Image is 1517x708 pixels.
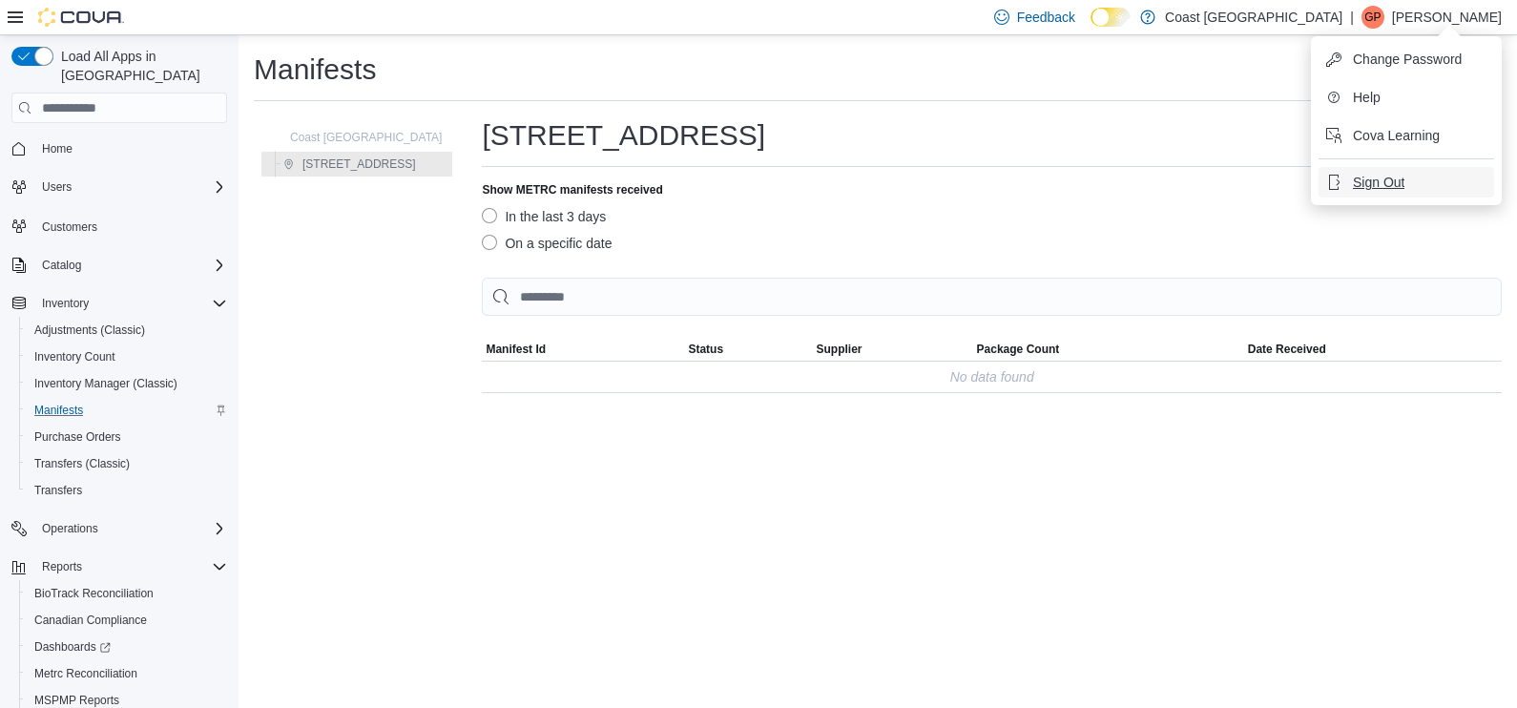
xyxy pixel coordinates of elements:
[19,634,235,660] a: Dashboards
[38,8,124,27] img: Cova
[42,296,89,311] span: Inventory
[42,141,73,156] span: Home
[34,639,111,655] span: Dashboards
[34,613,147,628] span: Canadian Compliance
[688,342,723,357] span: Status
[27,452,137,475] a: Transfers (Classic)
[34,376,177,391] span: Inventory Manager (Classic)
[1319,82,1494,113] button: Help
[42,521,98,536] span: Operations
[1353,88,1381,107] span: Help
[302,156,416,172] span: [STREET_ADDRESS]
[34,323,145,338] span: Adjustments (Classic)
[34,517,227,540] span: Operations
[4,212,235,239] button: Customers
[1091,27,1091,28] span: Dark Mode
[482,116,765,155] h1: [STREET_ADDRESS]
[1361,6,1384,29] div: Gina Pepe
[27,372,227,395] span: Inventory Manager (Classic)
[53,47,227,85] span: Load All Apps in [GEOGRAPHIC_DATA]
[34,136,227,160] span: Home
[42,219,97,235] span: Customers
[34,214,227,238] span: Customers
[34,254,227,277] span: Catalog
[34,555,227,578] span: Reports
[34,254,89,277] button: Catalog
[276,153,424,176] button: [STREET_ADDRESS]
[482,182,662,198] label: Show METRC manifests received
[27,426,227,448] span: Purchase Orders
[27,319,153,342] a: Adjustments (Classic)
[34,483,82,498] span: Transfers
[34,292,227,315] span: Inventory
[817,342,862,357] span: Supplier
[34,403,83,418] span: Manifests
[27,319,227,342] span: Adjustments (Classic)
[19,580,235,607] button: BioTrack Reconciliation
[34,429,121,445] span: Purchase Orders
[27,635,118,658] a: Dashboards
[27,426,129,448] a: Purchase Orders
[42,559,82,574] span: Reports
[1165,6,1342,29] p: Coast [GEOGRAPHIC_DATA]
[19,660,235,687] button: Metrc Reconciliation
[34,693,119,708] span: MSPMP Reports
[1091,8,1131,28] input: Dark Mode
[34,456,130,471] span: Transfers (Classic)
[27,479,90,502] a: Transfers
[1392,6,1502,29] p: [PERSON_NAME]
[34,666,137,681] span: Metrc Reconciliation
[27,372,185,395] a: Inventory Manager (Classic)
[27,582,161,605] a: BioTrack Reconciliation
[42,179,72,195] span: Users
[1350,6,1354,29] p: |
[1353,126,1440,145] span: Cova Learning
[34,586,154,601] span: BioTrack Reconciliation
[1319,120,1494,151] button: Cova Learning
[1353,50,1462,69] span: Change Password
[482,205,606,228] label: In the last 3 days
[27,479,227,502] span: Transfers
[27,582,227,605] span: BioTrack Reconciliation
[34,216,105,239] a: Customers
[1364,6,1381,29] span: GP
[34,555,90,578] button: Reports
[34,176,79,198] button: Users
[27,399,91,422] a: Manifests
[977,342,1060,357] span: Package Count
[950,365,1034,388] div: No data found
[486,342,546,357] span: Manifest Id
[27,609,155,632] a: Canadian Compliance
[19,477,235,504] button: Transfers
[4,290,235,317] button: Inventory
[1319,44,1494,74] button: Change Password
[19,397,235,424] button: Manifests
[34,176,227,198] span: Users
[482,278,1502,316] input: This is a search bar. As you type, the results lower in the page will automatically filter.
[19,317,235,344] button: Adjustments (Classic)
[27,345,123,368] a: Inventory Count
[1319,167,1494,198] button: Sign Out
[27,609,227,632] span: Canadian Compliance
[1017,8,1075,27] span: Feedback
[27,662,227,685] span: Metrc Reconciliation
[482,232,612,255] label: On a specific date
[290,130,442,145] span: Coast [GEOGRAPHIC_DATA]
[19,424,235,450] button: Purchase Orders
[1248,342,1326,357] span: Date Received
[4,515,235,542] button: Operations
[19,370,235,397] button: Inventory Manager (Classic)
[34,137,80,160] a: Home
[34,517,106,540] button: Operations
[19,344,235,370] button: Inventory Count
[4,135,235,162] button: Home
[263,126,449,149] button: Coast [GEOGRAPHIC_DATA]
[4,553,235,580] button: Reports
[27,635,227,658] span: Dashboards
[34,349,115,364] span: Inventory Count
[34,292,96,315] button: Inventory
[27,452,227,475] span: Transfers (Classic)
[1353,173,1404,192] span: Sign Out
[19,450,235,477] button: Transfers (Classic)
[4,252,235,279] button: Catalog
